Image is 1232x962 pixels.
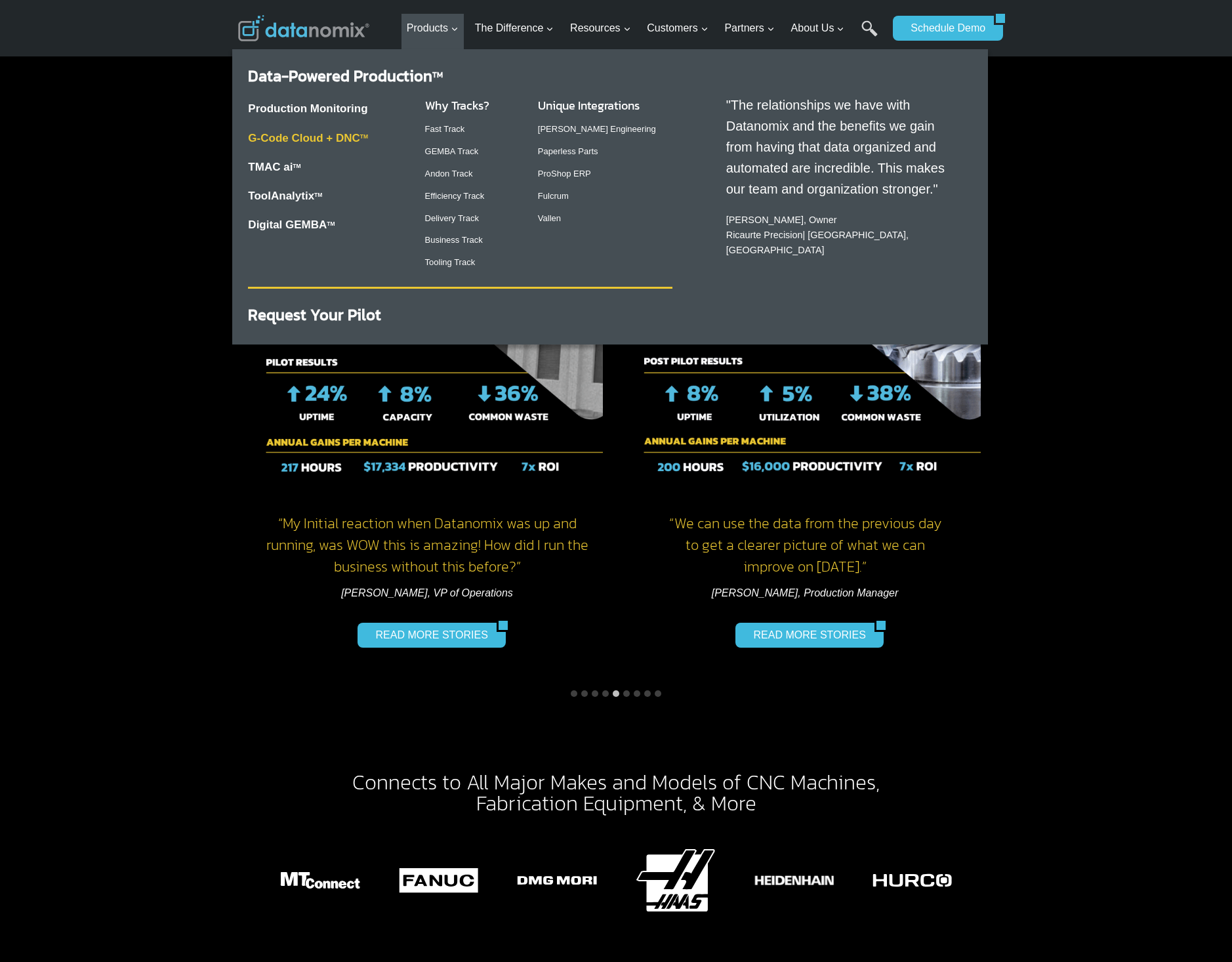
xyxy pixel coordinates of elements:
a: Delivery Track [425,213,479,223]
a: READ MORE STORIES [358,623,496,648]
span: State/Region [295,162,346,174]
a: Data-Powered ProductionTM [248,64,443,87]
span: Products [407,20,459,37]
a: Why Tracks? [425,96,489,114]
nav: Primary Navigation [401,7,887,50]
div: 4 of 15 [629,849,722,911]
div: 5 of 15 [747,849,840,911]
sup: TM [432,69,443,81]
a: READ MORE STORIES [735,623,874,648]
a: Efficiency Track [425,191,485,201]
sup: TM [360,133,368,140]
p: [PERSON_NAME], Owner | [GEOGRAPHIC_DATA], [GEOGRAPHIC_DATA] [726,213,960,258]
a: Vallen [538,213,561,223]
img: Datanomix Production Monitoring Software + HAAS [629,849,722,911]
div: 6 of 9 [616,215,994,682]
img: Datanomix [238,15,369,41]
a: Digital GEMBATM [248,219,335,231]
a: Tooling Track [425,257,476,267]
button: Go to slide 5 [613,690,619,697]
a: Business Track [425,235,483,245]
button: Go to slide 8 [644,690,651,697]
a: TM [314,192,322,198]
h4: “My Initial reaction when Datanomix was up and running, was WOW this is amazing! How did I run th... [251,512,603,577]
a: Paperless Parts [538,146,598,156]
a: Search [861,20,878,50]
span: Phone number [295,54,354,66]
ul: Select a slide to show [238,688,994,699]
a: ProShop ERP [538,169,591,178]
button: Go to slide 3 [592,690,598,697]
img: Green Specialty Sees 7x ROI in annual gains per CNC machine. [629,228,981,491]
button: Go to slide 7 [634,690,640,697]
button: Go to slide 2 [581,690,588,697]
button: Go to slide 4 [602,690,609,697]
button: Go to slide 1 [571,690,577,697]
a: G-Code Cloud + DNCTM [248,132,368,144]
div: 6 of 15 [866,849,959,911]
a: [PERSON_NAME] Engineering [538,124,656,134]
span: Last Name [295,1,337,12]
img: Datanomix Production Monitoring Software + Hurco [866,849,959,911]
a: TMAC aiTM [248,161,300,173]
img: Datanomix Production Monitoring Software + Heidenhain [747,849,840,911]
button: Go to slide 6 [623,690,630,697]
a: Schedule Demo [893,16,994,41]
img: Datanomix Production Monitoring Software + Fanuc [392,849,485,911]
h4: “ We can use the data from the previous day to get a clearer picture of what we can improve on [D... [629,512,981,577]
p: "The relationships we have with Datanomix and the benefits we gain from having that data organize... [726,94,960,199]
span: Customers [647,20,708,37]
sup: TM [293,163,300,169]
span: About Us [791,20,845,37]
img: Aerial Industries Sees 7x ROI in annual gains per CNC machine. [251,228,603,491]
a: Andon Track [425,169,473,178]
span: The Difference [475,20,554,37]
div: 1 of 15 [274,849,367,911]
a: Fast Track [425,124,465,134]
sup: TM [327,220,335,227]
a: Fulcrum [538,191,569,201]
div: 3 of 15 [510,849,604,911]
div: Photo Gallery Carousel [274,849,958,911]
span: Partners [724,20,774,37]
a: GEMBA Track [425,146,479,156]
h2: , Fabrication Equipment, & More [306,772,926,814]
a: ToolAnalytix [248,190,314,202]
em: [PERSON_NAME], Production Manager [712,587,899,598]
h3: Unique Integrations [538,96,672,114]
img: Datanomix Production Monitoring Software + MT Connect [274,849,367,911]
em: [PERSON_NAME], VP of Operations [341,587,513,598]
mark: Connects to All Major Makes and Models of CNC Machines [352,766,876,798]
a: Request Your Pilot [248,303,381,326]
div: 2 of 15 [392,849,485,911]
img: Datanomix Production Monitoring Software + DMG Mori [510,849,604,911]
a: Production Monitoring [248,102,367,115]
a: Terms [147,293,167,302]
button: Go to slide 9 [655,690,661,697]
div: 5 of 9 [238,215,616,682]
a: Ricaurte Precision [726,230,803,240]
a: Privacy Policy [178,293,221,302]
span: Resources [570,20,630,37]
